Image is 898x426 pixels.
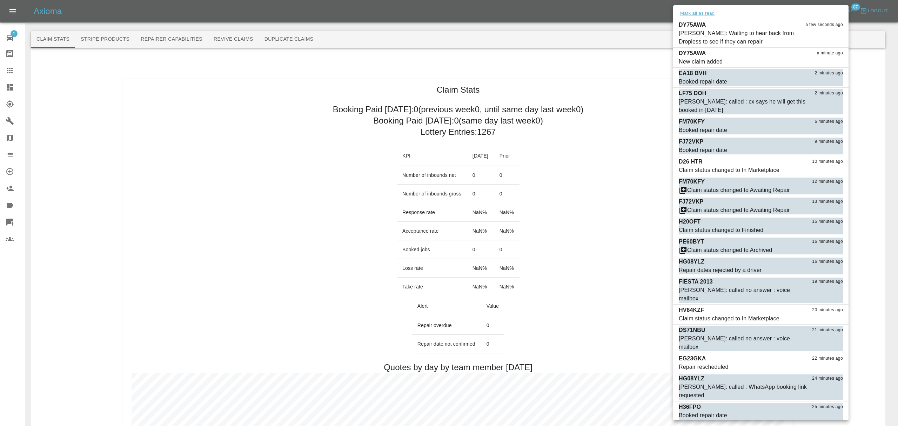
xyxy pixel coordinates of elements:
[679,286,808,303] div: [PERSON_NAME]: called no answer : voice mailbox
[679,78,727,86] div: Booked repair date
[679,9,716,18] button: Mark all as read
[679,198,703,206] p: FJ72VKP
[679,258,704,266] p: HG08YLZ
[679,411,727,420] div: Booked repair date
[679,98,808,114] div: [PERSON_NAME]: called : cx says he will get this booked in [DATE]
[679,383,808,400] div: [PERSON_NAME]: called : WhatsApp booking link requested
[815,138,843,145] span: 9 minutes ago
[679,29,808,46] div: [PERSON_NAME]: Waiting to hear back from Dropless to see if they can repair
[679,326,705,334] p: DS71NBU
[679,374,704,383] p: HG08YLZ
[679,314,779,323] div: Claim status changed to In Marketplace
[679,306,704,314] p: HV64KZF
[679,278,713,286] p: FIESTA 2013
[687,206,790,214] div: Claim status changed to Awaiting Repair
[812,355,843,362] span: 22 minutes ago
[817,50,843,57] span: a minute ago
[812,238,843,245] span: 16 minutes ago
[812,327,843,334] span: 21 minutes ago
[679,118,705,126] p: FM70KFY
[679,49,706,58] p: DY75AWA
[812,158,843,165] span: 10 minutes ago
[679,138,703,146] p: FJ72VKP
[679,334,808,351] div: [PERSON_NAME]: called no answer : voice mailbox
[687,246,772,254] div: Claim status changed to Archived
[679,21,706,29] p: DY75AWA
[679,226,763,234] div: Claim status changed to Finished
[679,238,704,246] p: PE60BYT
[812,258,843,265] span: 16 minutes ago
[805,21,843,28] span: a few seconds ago
[679,354,706,363] p: EG23GKA
[815,70,843,77] span: 2 minutes ago
[679,218,701,226] p: H20OFT
[679,178,705,186] p: FM70KFY
[679,69,706,78] p: EA18 BVH
[812,218,843,225] span: 15 minutes ago
[679,166,779,174] div: Claim status changed to In Marketplace
[815,90,843,97] span: 2 minutes ago
[679,146,727,154] div: Booked repair date
[679,363,728,371] div: Repair rescheduled
[687,186,790,194] div: Claim status changed to Awaiting Repair
[679,403,701,411] p: H36FPO
[679,58,723,66] div: New claim added
[679,158,703,166] p: D26 HTR
[679,126,727,134] div: Booked repair date
[812,198,843,205] span: 13 minutes ago
[815,118,843,125] span: 6 minutes ago
[679,89,706,98] p: LF75 DOH
[812,278,843,285] span: 19 minutes ago
[812,375,843,382] span: 24 minutes ago
[812,178,843,185] span: 12 minutes ago
[679,266,762,274] div: Repair dates rejected by a driver
[812,404,843,411] span: 25 minutes ago
[812,307,843,314] span: 20 minutes ago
